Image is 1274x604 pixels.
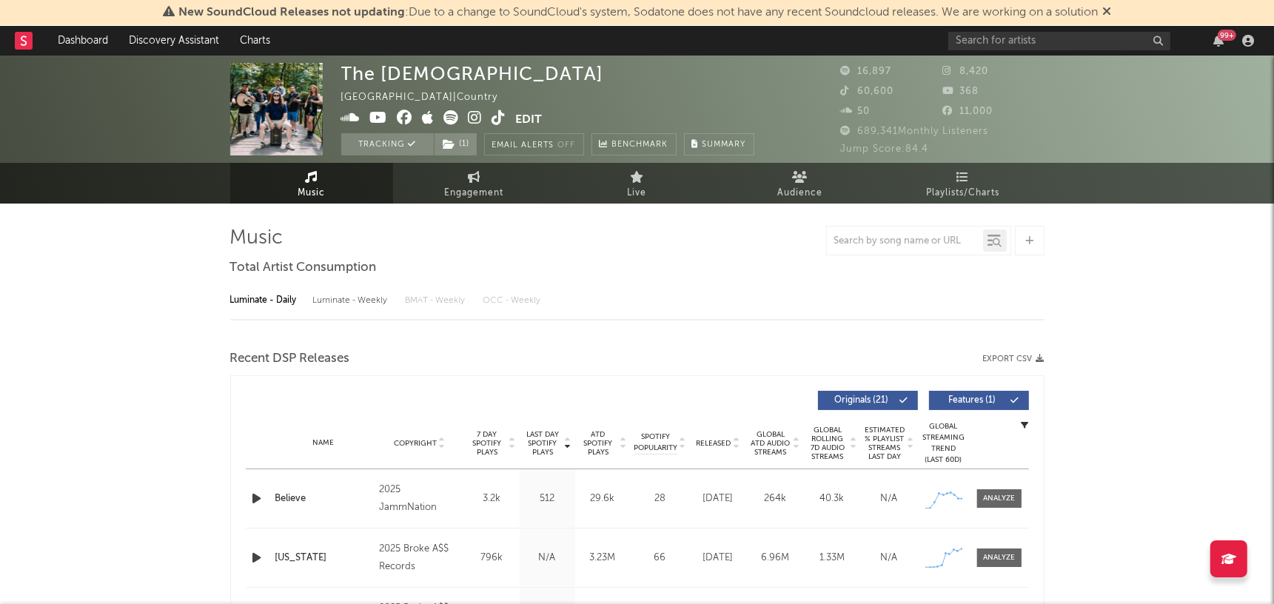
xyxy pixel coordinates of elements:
span: Estimated % Playlist Streams Last Day [865,426,905,461]
span: Copyright [394,439,437,448]
div: 796k [468,551,516,566]
a: Engagement [393,163,556,204]
div: [DATE] [694,491,743,506]
div: The [DEMOGRAPHIC_DATA] [341,63,604,84]
span: 50 [841,107,871,116]
span: Global Rolling 7D Audio Streams [808,426,848,461]
a: Audience [719,163,882,204]
div: Global Streaming Trend (Last 60D) [922,421,966,466]
input: Search by song name or URL [827,235,983,247]
button: Edit [516,110,543,129]
div: N/A [865,491,914,506]
span: Music [298,184,325,202]
button: (1) [435,133,477,155]
span: Benchmark [612,136,668,154]
span: ( 1 ) [434,133,477,155]
button: Email AlertsOff [484,133,584,155]
span: 11,000 [942,107,993,116]
span: Originals ( 21 ) [828,396,896,405]
div: [GEOGRAPHIC_DATA] | Country [341,89,515,107]
div: 6.96M [751,551,800,566]
div: 512 [523,491,571,506]
div: [DATE] [694,551,743,566]
span: Summary [703,141,746,149]
button: Features(1) [929,391,1029,410]
span: Jump Score: 84.4 [841,144,929,154]
span: New SoundCloud Releases not updating [178,7,405,19]
span: Global ATD Audio Streams [751,430,791,457]
span: Playlists/Charts [926,184,999,202]
span: Recent DSP Releases [230,350,350,368]
em: Off [558,141,576,150]
div: N/A [865,551,914,566]
input: Search for artists [948,32,1170,50]
div: 66 [634,551,686,566]
div: 3.2k [468,491,516,506]
button: 99+ [1213,35,1224,47]
a: Playlists/Charts [882,163,1045,204]
div: 28 [634,491,686,506]
span: 7 Day Spotify Plays [468,430,507,457]
div: Luminate - Daily [230,288,298,313]
span: 689,341 Monthly Listeners [841,127,989,136]
button: Tracking [341,133,434,155]
span: Engagement [445,184,504,202]
span: Spotify Popularity [634,432,677,454]
div: 264k [751,491,800,506]
a: Dashboard [47,26,118,56]
a: Live [556,163,719,204]
div: 40.3k [808,491,857,506]
button: Originals(21) [818,391,918,410]
span: 16,897 [841,67,892,76]
span: Last Day Spotify Plays [523,430,563,457]
div: Luminate - Weekly [313,288,391,313]
div: 1.33M [808,551,857,566]
div: N/A [523,551,571,566]
div: 2025 JammNation [379,481,460,517]
div: 3.23M [579,551,627,566]
span: 8,420 [942,67,988,76]
button: Summary [684,133,754,155]
a: Charts [229,26,281,56]
span: Dismiss [1102,7,1111,19]
a: [US_STATE] [275,551,372,566]
span: : Due to a change to SoundCloud's system, Sodatone does not have any recent Soundcloud releases. ... [178,7,1098,19]
span: Live [628,184,647,202]
div: 99 + [1218,30,1236,41]
a: Discovery Assistant [118,26,229,56]
span: Released [697,439,731,448]
button: Export CSV [983,355,1045,363]
div: 2025 Broke A$$ Records [379,540,460,576]
a: Benchmark [591,133,677,155]
a: Believe [275,491,372,506]
span: ATD Spotify Plays [579,430,618,457]
span: 368 [942,87,979,96]
span: 60,600 [841,87,894,96]
span: Features ( 1 ) [939,396,1007,405]
div: Name [275,437,372,449]
span: Audience [777,184,822,202]
a: Music [230,163,393,204]
span: Total Artist Consumption [230,259,377,277]
div: 29.6k [579,491,627,506]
